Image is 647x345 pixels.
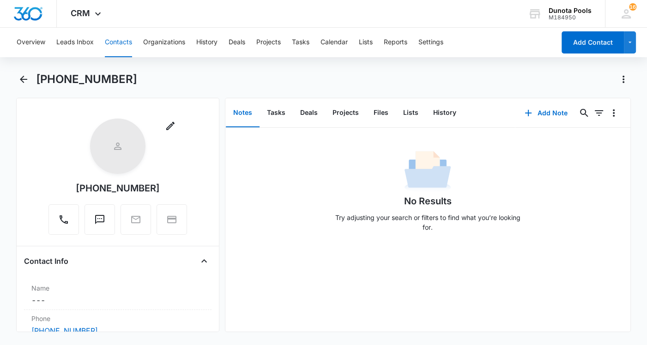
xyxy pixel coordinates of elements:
[17,28,45,57] button: Overview
[24,310,212,340] div: Phone[PHONE_NUMBER]
[71,8,90,18] span: CRM
[616,72,631,87] button: Actions
[76,181,160,195] div: [PHONE_NUMBER]
[426,99,464,127] button: History
[197,254,212,268] button: Close
[325,99,366,127] button: Projects
[331,213,525,232] p: Try adjusting your search or filters to find what you’re looking for.
[226,99,260,127] button: Notes
[359,28,373,57] button: Lists
[549,7,592,14] div: account name
[85,219,115,226] a: Text
[36,72,137,86] h1: [PHONE_NUMBER]
[405,148,451,194] img: No Data
[629,3,636,11] div: notifications count
[24,256,68,267] h4: Contact Info
[31,325,98,336] a: [PHONE_NUMBER]
[16,72,30,87] button: Back
[260,99,293,127] button: Tasks
[592,106,606,120] button: Filters
[577,106,592,120] button: Search...
[606,106,621,120] button: Overflow Menu
[31,283,204,293] label: Name
[396,99,426,127] button: Lists
[256,28,281,57] button: Projects
[629,3,636,11] span: 16
[229,28,245,57] button: Deals
[85,204,115,235] button: Text
[196,28,218,57] button: History
[384,28,407,57] button: Reports
[143,28,185,57] button: Organizations
[549,14,592,21] div: account id
[292,28,309,57] button: Tasks
[56,28,94,57] button: Leads Inbox
[404,194,452,208] h1: No Results
[31,314,204,323] label: Phone
[418,28,443,57] button: Settings
[562,31,624,54] button: Add Contact
[293,99,325,127] button: Deals
[366,99,396,127] button: Files
[24,280,212,310] div: Name---
[105,28,132,57] button: Contacts
[31,295,204,306] dd: ---
[320,28,348,57] button: Calendar
[515,102,577,124] button: Add Note
[48,219,79,226] a: Call
[48,204,79,235] button: Call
